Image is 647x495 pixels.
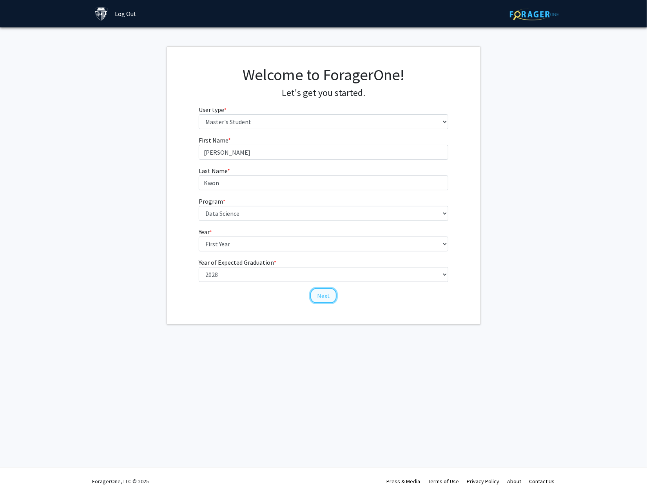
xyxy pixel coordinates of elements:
img: Johns Hopkins University Logo [94,7,108,21]
h1: Welcome to ForagerOne! [199,65,448,84]
button: Next [310,288,337,303]
span: Last Name [199,167,227,175]
label: Year [199,227,212,237]
a: Terms of Use [428,478,459,485]
a: Privacy Policy [467,478,500,485]
label: Program [199,197,225,206]
a: About [507,478,522,485]
iframe: Chat [6,460,33,489]
a: Contact Us [529,478,555,485]
label: User type [199,105,227,114]
label: Year of Expected Graduation [199,258,276,267]
a: Press & Media [387,478,420,485]
span: First Name [199,136,228,144]
div: ForagerOne, LLC © 2025 [92,468,149,495]
img: ForagerOne Logo [510,8,559,20]
h4: Let's get you started. [199,87,448,99]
